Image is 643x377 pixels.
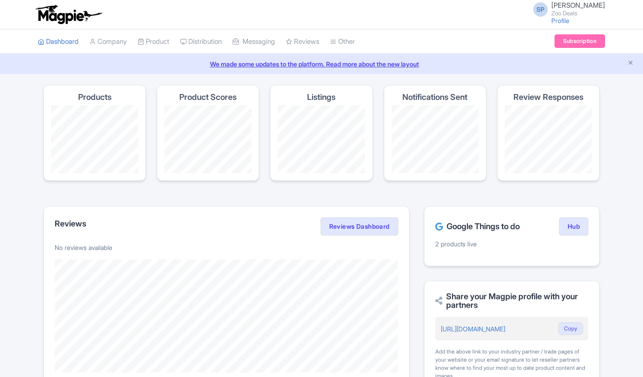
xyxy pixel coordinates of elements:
small: Zoo Deals [551,10,605,16]
a: Product [138,29,169,54]
img: logo-ab69f6fb50320c5b225c76a69d11143b.png [33,5,103,24]
a: Reviews [286,29,319,54]
p: 2 products live [435,239,588,249]
h4: Review Responses [513,93,583,102]
button: Close announcement [627,58,634,69]
a: Distribution [180,29,222,54]
span: [PERSON_NAME] [551,1,605,9]
a: Other [330,29,355,54]
a: Company [89,29,127,54]
h2: Share your Magpie profile with your partners [435,292,588,310]
h4: Listings [307,93,335,102]
a: Messaging [233,29,275,54]
h2: Google Things to do [435,222,520,231]
a: Dashboard [38,29,79,54]
a: [URL][DOMAIN_NAME] [441,325,505,333]
p: No reviews available [55,243,398,252]
a: Profile [551,17,569,24]
a: Hub [559,217,588,236]
h2: Reviews [55,219,86,228]
span: SP [533,2,548,17]
button: Copy [558,322,583,335]
a: SP [PERSON_NAME] Zoo Deals [528,2,605,16]
h4: Notifications Sent [402,93,467,102]
a: Subscription [554,34,605,48]
a: Reviews Dashboard [321,217,398,236]
a: We made some updates to the platform. Read more about the new layout [5,59,638,69]
h4: Product Scores [179,93,237,102]
h4: Products [78,93,112,102]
